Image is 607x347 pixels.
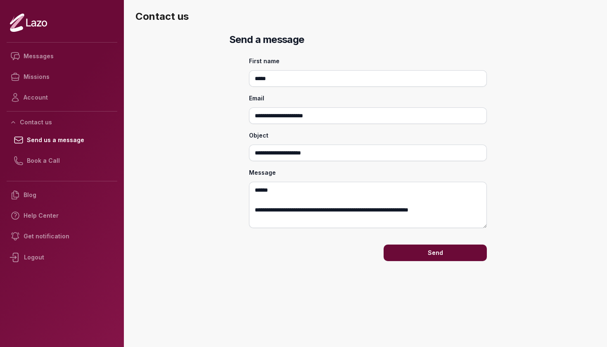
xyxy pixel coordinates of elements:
[384,245,487,261] button: Send
[10,150,114,171] a: Book a Call
[7,115,117,130] button: Contact us
[249,131,487,140] label: Object
[7,130,117,178] div: Contact us
[249,93,487,103] label: Email
[229,33,507,46] h2: Send a message
[7,226,117,247] a: Get notification
[7,247,117,268] div: Logout
[249,56,487,66] label: First name
[249,168,487,178] label: Message
[135,10,600,23] h3: Contact us
[7,87,117,108] a: Account
[7,185,117,205] a: Blog
[10,130,114,150] a: Send us a message
[7,67,117,87] a: Missions
[7,46,117,67] a: Messages
[7,205,117,226] a: Help Center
